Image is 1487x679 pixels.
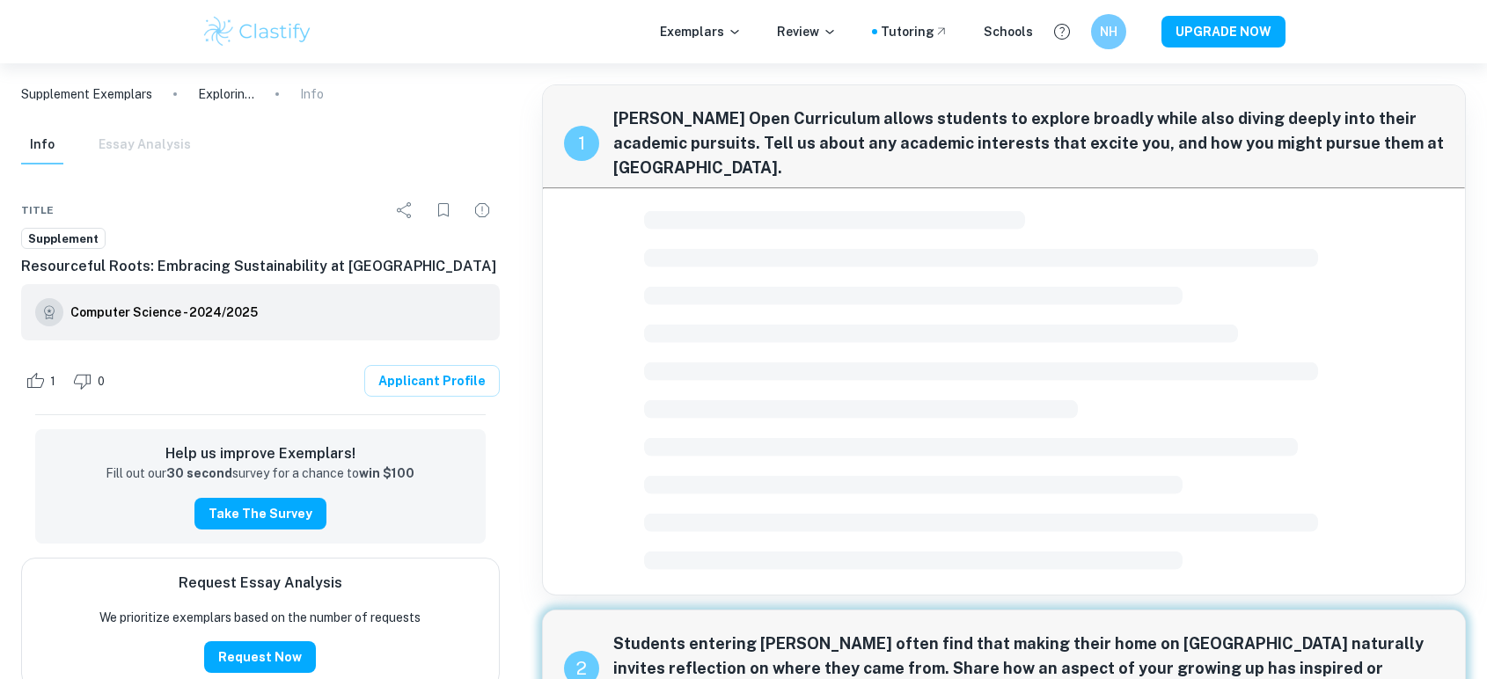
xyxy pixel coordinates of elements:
[70,298,258,326] a: Computer Science - 2024/2025
[984,22,1033,41] a: Schools
[364,365,500,397] a: Applicant Profile
[1091,14,1126,49] button: NH
[88,373,114,391] span: 0
[359,466,414,480] strong: win $100
[21,202,54,218] span: Title
[1099,22,1119,41] h6: NH
[881,22,949,41] a: Tutoring
[106,464,414,484] p: Fill out our survey for a chance to
[465,193,500,228] div: Report issue
[22,230,105,248] span: Supplement
[40,373,65,391] span: 1
[21,367,65,395] div: Like
[201,14,313,49] img: Clastify logo
[69,367,114,395] div: Dislike
[1047,17,1077,47] button: Help and Feedback
[1161,16,1286,47] button: UPGRADE NOW
[198,84,254,104] p: Exploring Mathematics and Nature: Pursuing Academic Passions at Brown
[21,256,500,277] h6: Resourceful Roots: Embracing Sustainability at [GEOGRAPHIC_DATA]
[21,126,63,164] button: Info
[387,193,422,228] div: Share
[70,303,258,322] h6: Computer Science - 2024/2025
[166,466,232,480] strong: 30 second
[426,193,461,228] div: Bookmark
[21,84,152,104] a: Supplement Exemplars
[194,498,326,529] button: Take the Survey
[564,126,599,161] div: recipe
[660,22,742,41] p: Exemplars
[613,106,1445,180] span: [PERSON_NAME] Open Curriculum allows students to explore broadly while also diving deeply into th...
[777,22,837,41] p: Review
[204,641,316,673] button: Request Now
[21,228,106,250] a: Supplement
[300,84,324,104] p: Info
[49,443,472,464] h6: Help us improve Exemplars!
[99,608,421,627] p: We prioritize exemplars based on the number of requests
[179,573,342,594] h6: Request Essay Analysis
